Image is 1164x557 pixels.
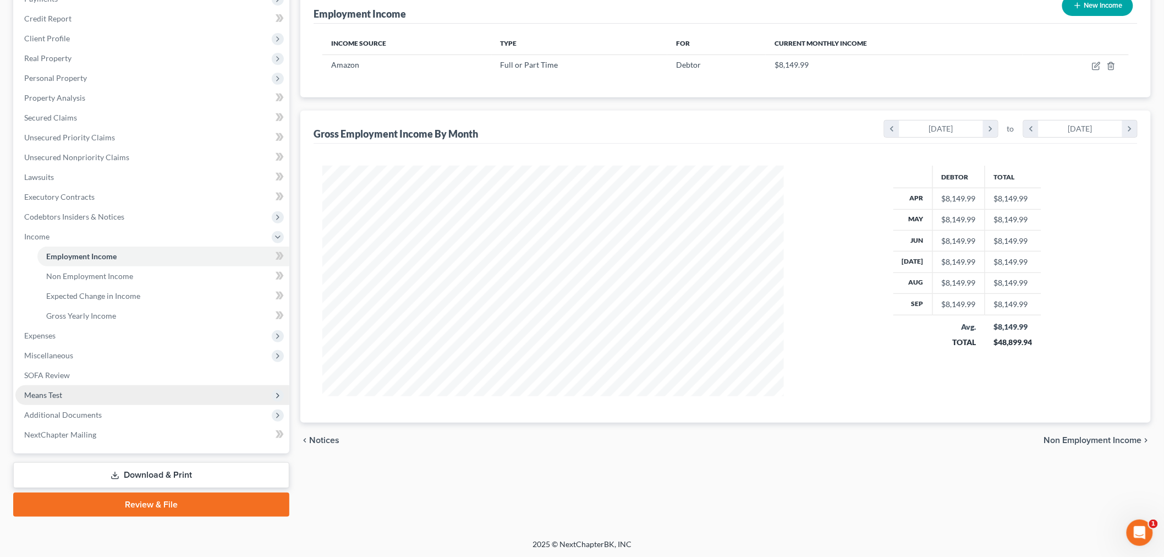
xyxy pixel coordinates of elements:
[24,410,102,419] span: Additional Documents
[501,60,558,69] span: Full or Part Time
[942,214,976,225] div: $8,149.99
[24,430,96,439] span: NextChapter Mailing
[893,252,933,272] th: [DATE]
[46,311,116,320] span: Gross Yearly Income
[24,390,62,400] span: Means Test
[885,121,899,137] i: chevron_left
[676,39,690,47] span: For
[13,493,289,517] a: Review & File
[331,39,386,47] span: Income Source
[24,192,95,201] span: Executory Contracts
[24,34,70,43] span: Client Profile
[942,337,976,348] div: TOTAL
[13,462,289,488] a: Download & Print
[893,209,933,230] th: May
[942,321,976,332] div: Avg.
[24,152,129,162] span: Unsecured Nonpriority Claims
[15,108,289,128] a: Secured Claims
[942,193,976,204] div: $8,149.99
[985,294,1041,315] td: $8,149.99
[24,93,85,102] span: Property Analysis
[24,172,54,182] span: Lawsuits
[1039,121,1123,137] div: [DATE]
[983,121,998,137] i: chevron_right
[24,351,73,360] span: Miscellaneous
[1142,436,1151,445] i: chevron_right
[24,331,56,340] span: Expenses
[775,60,809,69] span: $8,149.99
[985,252,1041,272] td: $8,149.99
[942,236,976,247] div: $8,149.99
[15,187,289,207] a: Executory Contracts
[994,321,1033,332] div: $8,149.99
[15,425,289,445] a: NextChapter Mailing
[1044,436,1151,445] button: Non Employment Income chevron_right
[24,232,50,241] span: Income
[309,436,339,445] span: Notices
[46,271,133,281] span: Non Employment Income
[1024,121,1039,137] i: chevron_left
[893,188,933,209] th: Apr
[775,39,867,47] span: Current Monthly Income
[24,113,77,122] span: Secured Claims
[985,272,1041,293] td: $8,149.99
[15,88,289,108] a: Property Analysis
[985,188,1041,209] td: $8,149.99
[314,127,478,140] div: Gross Employment Income By Month
[24,14,72,23] span: Credit Report
[24,370,70,380] span: SOFA Review
[37,286,289,306] a: Expected Change in Income
[942,256,976,267] div: $8,149.99
[24,53,72,63] span: Real Property
[942,299,976,310] div: $8,149.99
[1122,121,1137,137] i: chevron_right
[1007,123,1014,134] span: to
[1044,436,1142,445] span: Non Employment Income
[300,436,339,445] button: chevron_left Notices
[37,247,289,266] a: Employment Income
[933,166,985,188] th: Debtor
[985,166,1041,188] th: Total
[24,73,87,83] span: Personal Property
[676,60,701,69] span: Debtor
[15,365,289,385] a: SOFA Review
[994,337,1033,348] div: $48,899.94
[300,436,309,445] i: chevron_left
[314,7,406,20] div: Employment Income
[893,272,933,293] th: Aug
[37,266,289,286] a: Non Employment Income
[899,121,984,137] div: [DATE]
[1149,520,1158,528] span: 1
[893,230,933,251] th: Jun
[893,294,933,315] th: Sep
[501,39,517,47] span: Type
[331,60,359,69] span: Amazon
[1127,520,1153,546] iframe: Intercom live chat
[15,167,289,187] a: Lawsuits
[15,9,289,29] a: Credit Report
[24,133,115,142] span: Unsecured Priority Claims
[46,252,117,261] span: Employment Income
[985,230,1041,251] td: $8,149.99
[15,148,289,167] a: Unsecured Nonpriority Claims
[985,209,1041,230] td: $8,149.99
[46,291,140,301] span: Expected Change in Income
[37,306,289,326] a: Gross Yearly Income
[15,128,289,148] a: Unsecured Priority Claims
[24,212,124,221] span: Codebtors Insiders & Notices
[942,277,976,288] div: $8,149.99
